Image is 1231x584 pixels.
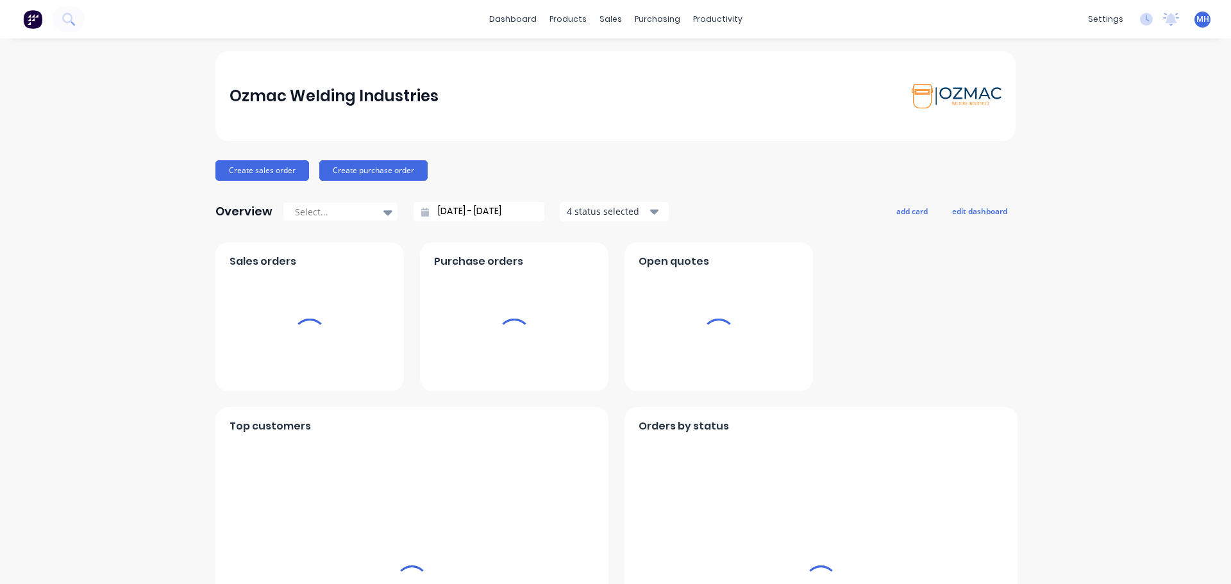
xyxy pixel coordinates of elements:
[230,254,296,269] span: Sales orders
[434,254,523,269] span: Purchase orders
[483,10,543,29] a: dashboard
[567,204,648,218] div: 4 status selected
[215,160,309,181] button: Create sales order
[230,83,439,109] div: Ozmac Welding Industries
[215,199,272,224] div: Overview
[230,419,311,434] span: Top customers
[628,10,687,29] div: purchasing
[639,419,729,434] span: Orders by status
[560,202,669,221] button: 4 status selected
[687,10,749,29] div: productivity
[912,84,1001,108] img: Ozmac Welding Industries
[888,203,936,219] button: add card
[593,10,628,29] div: sales
[1082,10,1130,29] div: settings
[1196,13,1209,25] span: MH
[639,254,709,269] span: Open quotes
[944,203,1016,219] button: edit dashboard
[543,10,593,29] div: products
[23,10,42,29] img: Factory
[319,160,428,181] button: Create purchase order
